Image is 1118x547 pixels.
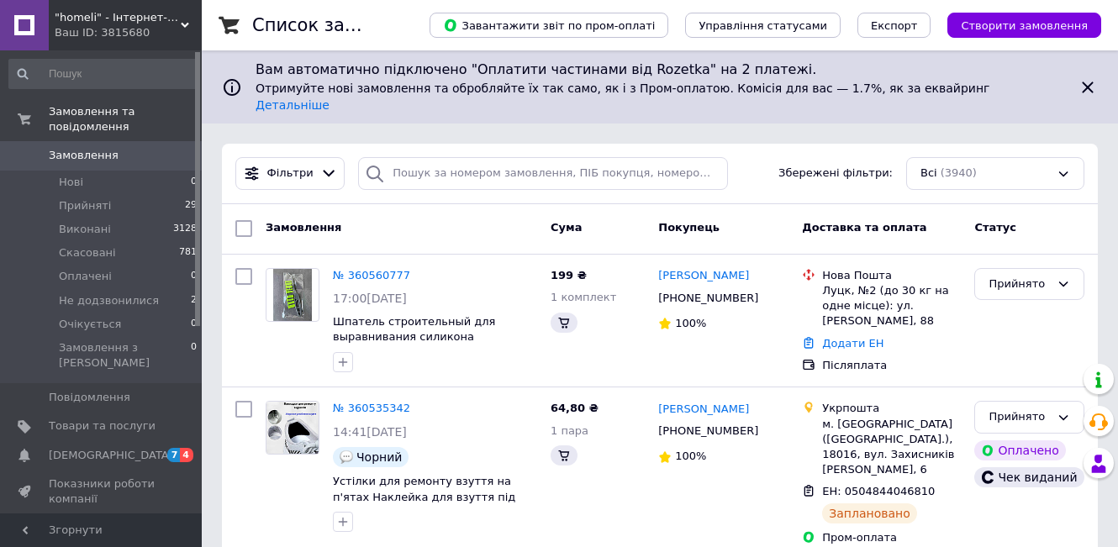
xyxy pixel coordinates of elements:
[49,476,156,507] span: Показники роботи компанії
[551,221,582,234] span: Cума
[551,424,588,437] span: 1 пара
[358,157,728,190] input: Пошук за номером замовлення, ПІБ покупця, номером телефону, Email, номером накладної
[974,440,1065,460] div: Оплачено
[822,268,961,283] div: Нова Пошта
[55,25,202,40] div: Ваш ID: 3815680
[822,337,883,350] a: Додати ЕН
[191,340,197,371] span: 0
[551,402,599,414] span: 64,80 ₴
[685,13,841,38] button: Управління статусами
[333,292,407,305] span: 17:00[DATE]
[658,268,749,284] a: [PERSON_NAME]
[59,198,111,213] span: Прийняті
[266,401,319,455] a: Фото товару
[59,269,112,284] span: Оплачені
[675,450,706,462] span: 100%
[443,18,655,33] span: Завантажити звіт по пром-оплаті
[333,315,495,359] a: Шпатель строительный для выравнивания силикона герметика
[256,82,995,112] span: Отримуйте нові замовлення та обробляйте їх так само, як і з Пром-оплатою. Комісія для вас — 1.7%,...
[185,198,197,213] span: 29
[340,450,353,464] img: :speech_balloon:
[822,358,961,373] div: Післяплата
[55,10,181,25] span: "homeli" - Інтернет-магазин
[658,402,749,418] a: [PERSON_NAME]
[59,317,121,332] span: Очікується
[59,293,159,308] span: Не додзвонилися
[252,15,423,35] h1: Список замовлень
[49,448,173,463] span: [DEMOGRAPHIC_DATA]
[59,245,116,260] span: Скасовані
[822,401,961,416] div: Укрпошта
[191,317,197,332] span: 0
[49,104,202,134] span: Замовлення та повідомлення
[333,475,515,518] a: Устілки для ремонту взуття на п'ятах Наклейка для взуття під п'яту
[173,222,197,237] span: 3128
[974,221,1016,234] span: Статус
[655,420,762,442] div: [PHONE_NUMBER]
[256,98,330,112] a: Детальніше
[802,221,926,234] span: Доставка та оплата
[256,60,1064,80] span: Вам автоматично підключено "Оплатити частинами від Rozetka" на 2 платежі.
[989,276,1050,293] div: Прийнято
[266,402,319,454] img: Фото товару
[180,448,193,462] span: 4
[857,13,931,38] button: Експорт
[266,221,341,234] span: Замовлення
[699,19,827,32] span: Управління статусами
[273,269,312,321] img: Фото товару
[179,245,197,260] span: 781
[658,221,720,234] span: Покупець
[551,291,616,303] span: 1 комплект
[266,268,319,322] a: Фото товару
[871,19,918,32] span: Експорт
[822,530,961,545] div: Пром-оплата
[822,283,961,329] div: Луцк, №2 (до 30 кг на одне місце): ул. [PERSON_NAME], 88
[49,418,156,434] span: Товари та послуги
[191,269,197,284] span: 0
[167,448,181,462] span: 7
[941,166,977,179] span: (3940)
[333,402,410,414] a: № 360535342
[191,293,197,308] span: 2
[778,166,893,181] span: Збережені фільтри:
[333,425,407,439] span: 14:41[DATE]
[356,450,402,464] span: Чорний
[822,503,917,523] div: Заплановано
[191,175,197,190] span: 0
[961,19,1088,32] span: Створити замовлення
[989,408,1050,426] div: Прийнято
[59,340,191,371] span: Замовлення з [PERSON_NAME]
[655,287,762,309] div: [PHONE_NUMBER]
[675,317,706,329] span: 100%
[920,166,937,181] span: Всі
[430,13,668,38] button: Завантажити звіт по пром-оплаті
[822,485,935,497] span: ЕН: 0504844046810
[551,269,587,281] span: 199 ₴
[8,59,198,89] input: Пошук
[59,222,111,237] span: Виконані
[333,269,410,281] a: № 360560777
[267,166,314,181] span: Фільтри
[931,18,1101,31] a: Створити замовлення
[822,417,961,478] div: м. [GEOGRAPHIC_DATA] ([GEOGRAPHIC_DATA].), 18016, вул. Захисників [PERSON_NAME], 6
[49,390,130,405] span: Повідомлення
[59,175,83,190] span: Нові
[947,13,1101,38] button: Створити замовлення
[49,148,119,163] span: Замовлення
[974,467,1084,487] div: Чек виданий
